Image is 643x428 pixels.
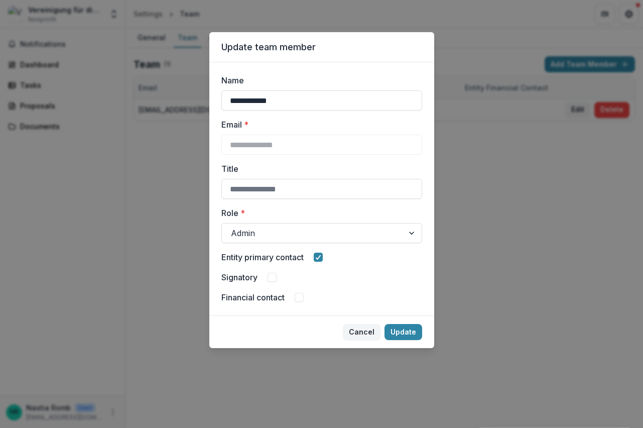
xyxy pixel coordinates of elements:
[221,119,416,131] label: Email
[221,291,285,303] label: Financial contact
[221,74,416,86] label: Name
[221,163,416,175] label: Title
[221,251,304,263] label: Entity primary contact
[384,324,422,340] button: Update
[343,324,380,340] button: Cancel
[221,271,258,283] label: Signatory
[221,207,416,219] label: Role
[209,32,434,62] header: Update team member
